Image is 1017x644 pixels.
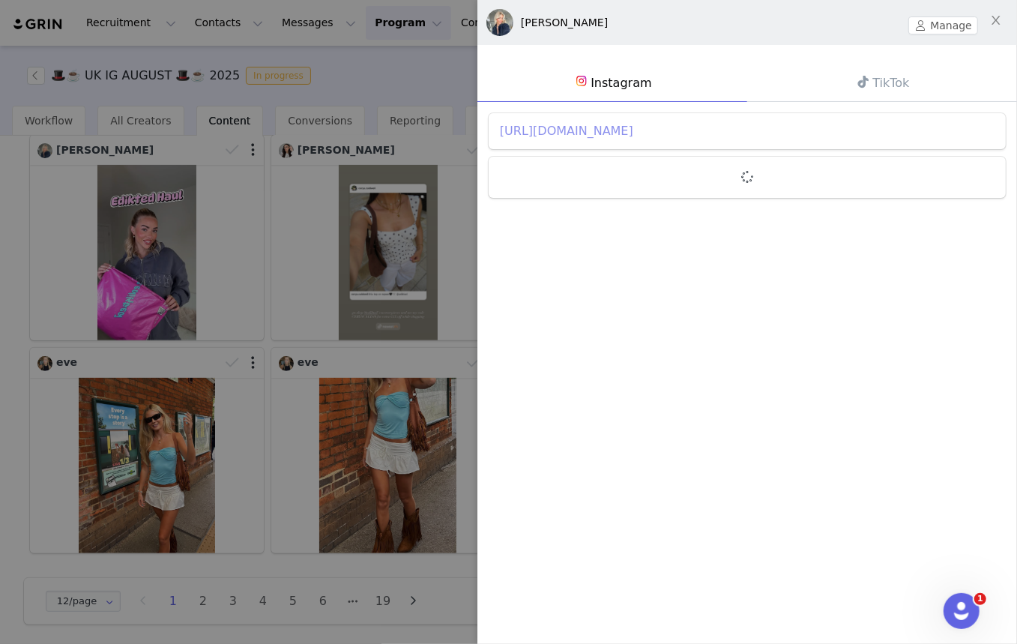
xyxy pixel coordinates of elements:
i: icon: close [990,14,1002,26]
img: Tegan Insley [486,9,513,36]
div: [PERSON_NAME] [521,15,608,31]
span: 1 [974,593,986,605]
iframe: Intercom live chat [944,593,980,629]
a: [URL][DOMAIN_NAME] [500,124,633,138]
button: Manage [908,16,978,34]
a: TikTok [747,64,1017,102]
img: instagram.svg [576,75,588,87]
a: Instagram [477,63,747,102]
